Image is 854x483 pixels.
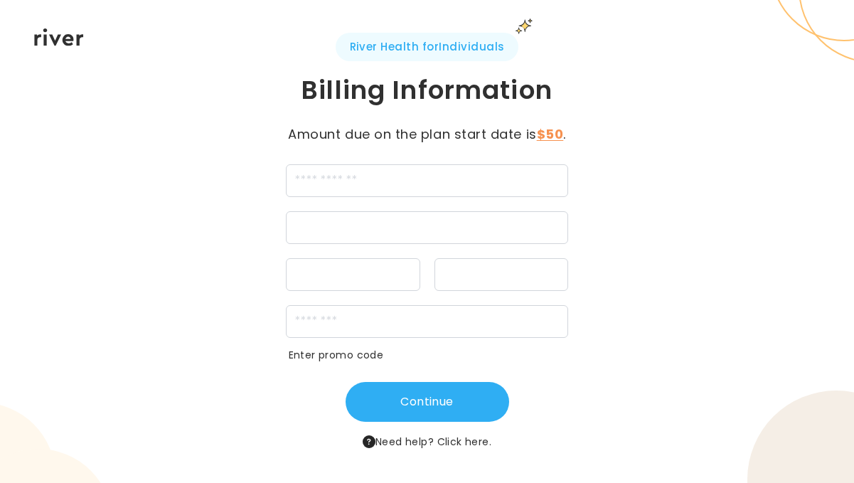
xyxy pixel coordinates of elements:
iframe: Secure CVC input frame [444,269,560,282]
iframe: Secure expiration date input frame [295,269,411,282]
button: Enter promo code [289,349,384,362]
span: Need help? [363,433,491,450]
iframe: Secure card number input frame [295,222,560,235]
p: Amount due on the plan start date is . [267,124,587,144]
strong: $50 [537,125,564,143]
input: cardName [286,164,569,197]
button: Continue [346,382,509,422]
span: River Health for Individuals [336,33,519,61]
button: Click here. [437,433,492,450]
input: zipCode [286,305,569,338]
h1: Billing Information [225,73,629,107]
